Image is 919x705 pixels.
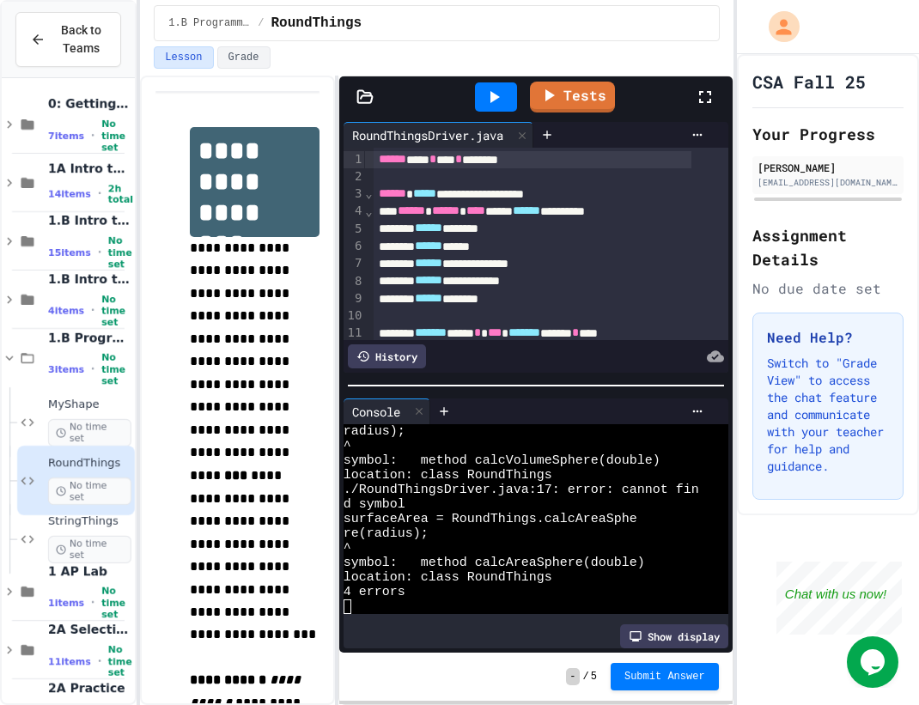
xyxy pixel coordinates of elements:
span: 14 items [48,189,91,200]
span: Fold line [365,186,374,200]
span: 2A Selection [48,622,131,637]
p: Switch to "Grade View" to access the chat feature and communicate with your teacher for help and ... [767,355,889,475]
h1: CSA Fall 25 [752,70,866,94]
span: No time set [108,644,132,678]
button: Back to Teams [15,12,121,67]
div: No due date set [752,278,904,299]
div: 9 [344,290,365,307]
span: StringThings [48,514,131,529]
span: - [566,668,579,685]
span: • [91,129,94,143]
span: location: class RoundThings [344,570,552,585]
span: 4 errors [344,585,405,599]
div: RoundThingsDriver.java [344,126,512,144]
span: 3 items [48,364,84,375]
div: 3 [344,185,365,203]
div: 11 [344,325,365,342]
span: / [258,16,264,30]
span: Fold line [365,204,374,218]
span: 1 AP Lab [48,563,131,579]
span: MyShape [48,398,131,412]
span: • [91,362,94,376]
span: • [98,246,101,259]
span: symbol: method calcVolumeSphere(double) [344,453,660,468]
button: Submit Answer [611,663,719,690]
span: re(radius); [344,526,429,541]
span: ./RoundThingsDriver.java:17: error: cannot fin [344,483,699,497]
span: 1A Intro to [GEOGRAPHIC_DATA] [48,161,131,176]
span: symbol: method calcAreaSphere(double) [344,556,645,570]
div: 2 [344,168,365,185]
h3: Need Help? [767,327,889,348]
span: No time set [101,586,131,620]
div: Console [344,398,430,424]
span: 5 [591,670,597,684]
span: surfaceArea = RoundThings.calcAreaSphe [344,512,637,526]
span: • [91,304,94,318]
span: 1.B Programming Challenges [168,16,251,30]
span: 1.B Intro to Java (Practice) [48,271,131,287]
div: 8 [344,273,365,290]
button: Grade [217,46,271,69]
span: 1.B Programming Challenges [48,330,131,345]
div: 10 [344,307,365,325]
span: No time set [48,477,131,505]
span: 1.B Intro to Java (Lesson) [48,213,131,228]
span: 15 items [48,247,91,258]
span: 1 items [48,598,84,609]
div: 5 [344,221,365,238]
span: ^ [344,439,351,453]
span: No time set [108,235,132,270]
span: Submit Answer [624,670,705,684]
span: Back to Teams [56,21,107,58]
span: location: class RoundThings [344,468,552,483]
span: • [98,654,101,668]
div: 7 [344,255,365,272]
span: RoundThings [271,13,362,33]
span: / [583,670,589,684]
iframe: chat widget [776,562,902,635]
span: 7 items [48,131,84,142]
span: d symbol [344,497,405,512]
div: 1 [344,151,365,168]
span: • [91,596,94,610]
div: [EMAIL_ADDRESS][DOMAIN_NAME] [758,176,898,189]
button: Lesson [154,46,213,69]
div: Console [344,403,409,421]
h2: Your Progress [752,122,904,146]
span: 2h total [108,183,133,205]
div: My Account [751,7,804,46]
span: 11 items [48,656,91,667]
span: radius); [344,424,405,439]
span: No time set [101,352,131,386]
span: No time set [101,294,131,328]
span: No time set [48,536,131,563]
span: 4 items [48,306,84,317]
span: ^ [344,541,351,556]
div: History [348,344,426,368]
iframe: chat widget [847,636,902,688]
span: 2A Practice [48,680,131,696]
div: 4 [344,203,365,220]
div: 6 [344,238,365,255]
span: No time set [48,419,131,447]
div: [PERSON_NAME] [758,160,898,175]
a: Tests [530,82,615,112]
div: Show display [620,624,728,648]
span: 0: Getting Started [48,96,131,112]
div: RoundThingsDriver.java [344,122,533,148]
span: • [98,187,101,201]
span: No time set [101,119,131,153]
h2: Assignment Details [752,223,904,271]
span: RoundThings [48,456,131,471]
